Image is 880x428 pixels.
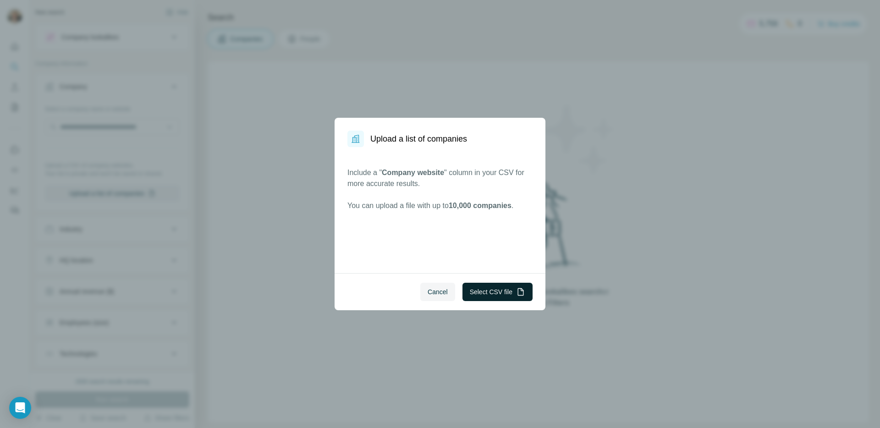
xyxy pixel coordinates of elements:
[347,200,533,211] p: You can upload a file with up to .
[420,283,455,301] button: Cancel
[428,287,448,296] span: Cancel
[9,397,31,419] div: Open Intercom Messenger
[347,167,533,189] p: Include a " " column in your CSV for more accurate results.
[370,132,467,145] h1: Upload a list of companies
[449,202,511,209] span: 10,000 companies
[382,169,444,176] span: Company website
[462,283,533,301] button: Select CSV file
